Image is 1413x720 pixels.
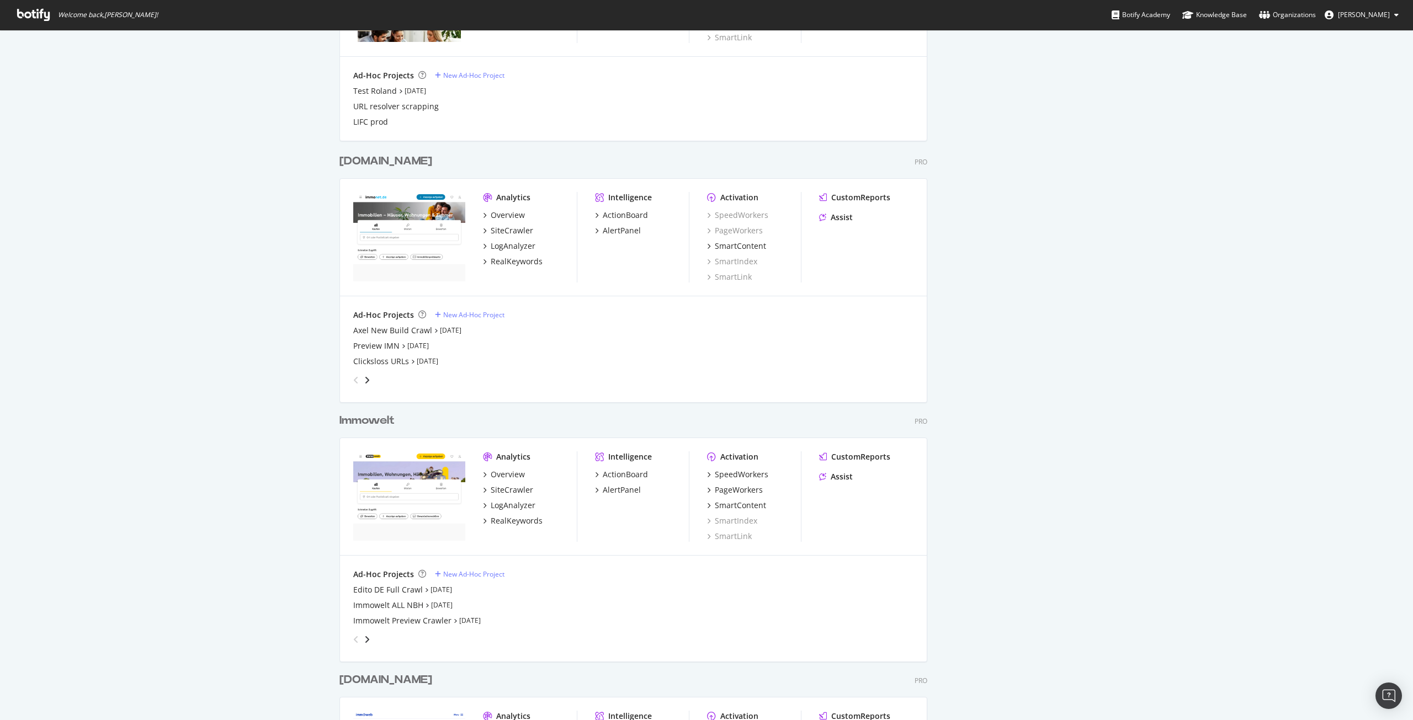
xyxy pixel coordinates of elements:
a: Preview IMN [353,340,400,351]
div: [DOMAIN_NAME] [339,153,432,169]
div: Pro [915,676,927,685]
a: LogAnalyzer [483,241,535,252]
div: New Ad-Hoc Project [443,569,504,579]
button: [PERSON_NAME] [1316,6,1407,24]
span: Welcome back, [PERSON_NAME] ! [58,10,158,19]
a: SmartContent [707,241,766,252]
div: RealKeywords [491,515,543,526]
a: RealKeywords [483,515,543,526]
div: ActionBoard [603,210,648,221]
div: LogAnalyzer [491,241,535,252]
a: SmartLink [707,32,752,43]
div: Open Intercom Messenger [1375,682,1402,709]
div: Immowelt [339,413,395,429]
div: Ad-Hoc Projects [353,569,414,580]
a: SpeedWorkers [707,210,768,221]
div: PageWorkers [707,225,763,236]
div: SmartIndex [707,515,757,526]
a: Assist [819,212,853,223]
div: Overview [491,469,525,480]
div: SiteCrawler [491,225,533,236]
a: Overview [483,210,525,221]
div: CustomReports [831,192,890,203]
a: New Ad-Hoc Project [435,310,504,319]
a: Overview [483,469,525,480]
a: URL resolver scrapping [353,101,439,112]
div: Organizations [1259,9,1316,20]
a: Edito DE Full Crawl [353,584,423,595]
a: Axel New Build Crawl [353,325,432,336]
div: SiteCrawler [491,484,533,495]
a: RealKeywords [483,256,543,267]
div: SpeedWorkers [715,469,768,480]
div: RealKeywords [491,256,543,267]
a: AlertPanel [595,225,641,236]
a: ActionBoard [595,469,648,480]
span: Sergiy Ryvkin [1338,10,1390,19]
a: [DATE] [407,341,429,350]
div: SmartContent [715,500,766,511]
div: Ad-Hoc Projects [353,70,414,81]
a: [DATE] [417,356,438,366]
div: Assist [831,212,853,223]
div: angle-left [349,371,363,389]
div: Intelligence [608,451,652,462]
a: Immowelt [339,413,399,429]
div: Analytics [496,192,530,203]
div: SmartContent [715,241,766,252]
a: [DATE] [459,616,481,625]
a: Immowelt ALL NBH [353,600,423,611]
div: Activation [720,451,758,462]
div: PageWorkers [715,484,763,495]
a: New Ad-Hoc Project [435,569,504,579]
a: SpeedWorkers [707,469,768,480]
a: Test Roland [353,86,397,97]
img: immowelt.de [353,451,465,541]
a: SmartContent [707,500,766,511]
div: Botify Academy [1112,9,1170,20]
div: New Ad-Hoc Project [443,310,504,319]
a: CustomReports [819,192,890,203]
a: SmartIndex [707,256,757,267]
a: [DATE] [405,86,426,95]
a: SiteCrawler [483,484,533,495]
div: Activation [720,192,758,203]
div: Intelligence [608,192,652,203]
a: AlertPanel [595,484,641,495]
a: Immowelt Preview Crawler [353,615,451,626]
img: immonet.de [353,192,465,281]
div: Pro [915,417,927,426]
div: Pro [915,157,927,167]
a: ActionBoard [595,210,648,221]
div: Knowledge Base [1182,9,1247,20]
a: LIFC prod [353,116,388,127]
div: Overview [491,210,525,221]
a: CustomReports [819,451,890,462]
a: SmartLink [707,271,752,282]
div: LogAnalyzer [491,500,535,511]
div: Ad-Hoc Projects [353,310,414,321]
a: Assist [819,471,853,482]
div: CustomReports [831,451,890,462]
div: AlertPanel [603,225,641,236]
a: [DOMAIN_NAME] [339,672,437,688]
a: SiteCrawler [483,225,533,236]
a: [DATE] [440,326,461,335]
div: Clicksloss URLs [353,356,409,367]
a: SmartLink [707,531,752,542]
a: [DATE] [431,585,452,594]
div: angle-left [349,631,363,648]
